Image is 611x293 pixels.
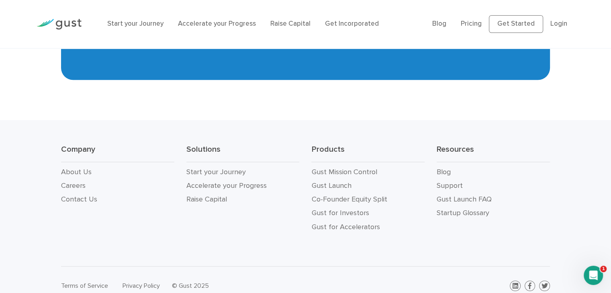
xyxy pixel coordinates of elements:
[186,144,300,162] h3: Solutions
[437,144,550,162] h3: Resources
[437,181,463,190] a: Support
[311,195,387,203] a: Co-Founder Equity Split
[550,20,567,28] a: Login
[61,168,92,176] a: About Us
[461,20,482,28] a: Pricing
[61,282,108,289] a: Terms of Service
[61,181,86,190] a: Careers
[186,195,227,203] a: Raise Capital
[186,181,267,190] a: Accelerate your Progress
[61,144,174,162] h3: Company
[311,144,425,162] h3: Products
[37,19,82,30] img: Gust Logo
[311,168,377,176] a: Gust Mission Control
[61,195,97,203] a: Contact Us
[311,181,351,190] a: Gust Launch
[325,20,379,28] a: Get Incorporated
[571,254,611,293] iframe: Chat Widget
[311,223,380,231] a: Gust for Accelerators
[107,20,163,28] a: Start your Journey
[437,168,451,176] a: Blog
[437,195,492,203] a: Gust Launch FAQ
[123,282,160,289] a: Privacy Policy
[270,20,311,28] a: Raise Capital
[432,20,446,28] a: Blog
[489,15,543,33] a: Get Started
[186,168,246,176] a: Start your Journey
[437,209,489,217] a: Startup Glossary
[178,20,256,28] a: Accelerate your Progress
[311,209,369,217] a: Gust for Investors
[172,280,300,291] div: © Gust 2025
